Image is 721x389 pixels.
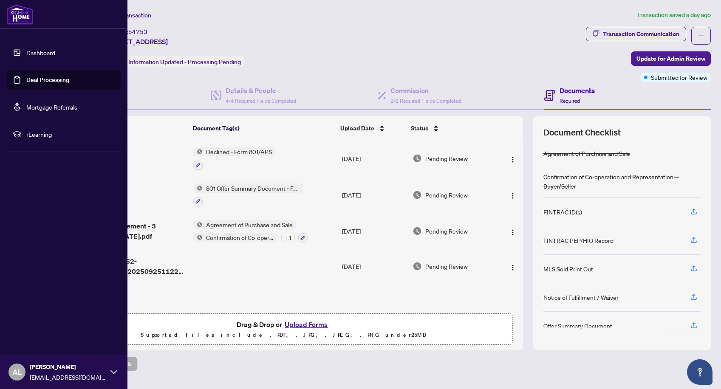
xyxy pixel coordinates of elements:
[543,321,612,330] div: Offer Summary Document
[543,236,614,245] div: FINTRAC PEP/HIO Record
[226,98,296,104] span: 4/4 Required Fields Completed
[543,293,619,302] div: Notice of Fulfillment / Waiver
[193,220,308,243] button: Status IconAgreement of Purchase and SaleStatus IconConfirmation of Co-operation and Representati...
[203,183,303,193] span: 801 Offer Summary Document - For use with Agreement of Purchase and Sale
[128,58,241,66] span: Information Updated - Processing Pending
[509,229,516,236] img: Logo
[506,188,520,202] button: Logo
[193,147,203,156] img: Status Icon
[193,220,203,229] img: Status Icon
[339,177,410,213] td: [DATE]
[26,103,77,111] a: Mortgage Referrals
[193,183,303,206] button: Status Icon801 Offer Summary Document - For use with Agreement of Purchase and Sale
[687,359,713,385] button: Open asap
[506,152,520,165] button: Logo
[189,116,337,140] th: Document Tag(s)
[390,98,461,104] span: 2/2 Required Fields Completed
[425,226,468,236] span: Pending Review
[226,85,296,96] h4: Details & People
[79,256,187,276] span: 1758820012662-DonmillsBranch20250925112244.pdf
[60,330,507,340] p: Supported files include .PDF, .JPG, .JPEG, .PNG under 25 MB
[237,319,330,330] span: Drag & Drop or
[407,116,495,140] th: Status
[425,190,468,200] span: Pending Review
[636,52,705,65] span: Update for Admin Review
[543,149,630,158] div: Agreement of Purchase and Sale
[339,213,410,250] td: [DATE]
[30,362,106,372] span: [PERSON_NAME]
[509,264,516,271] img: Logo
[698,33,704,39] span: ellipsis
[603,27,679,41] div: Transaction Communication
[203,147,275,156] span: Declined - Form 801/APS
[75,116,189,140] th: (4) File Name
[193,183,203,193] img: Status Icon
[193,233,203,242] img: Status Icon
[413,262,422,271] img: Document Status
[55,314,512,345] span: Drag & Drop orUpload FormsSupported files include .PDF, .JPG, .JPEG, .PNG under25MB
[637,10,711,20] article: Transaction saved a day ago
[543,207,582,217] div: FINTRAC ID(s)
[106,11,151,19] span: View Transaction
[560,98,580,104] span: Required
[425,154,468,163] span: Pending Review
[105,56,244,68] div: Status:
[203,220,296,229] span: Agreement of Purchase and Sale
[586,27,686,41] button: Transaction Communication
[30,372,106,382] span: [EMAIL_ADDRESS][DOMAIN_NAME]
[631,51,711,66] button: Update for Admin Review
[543,172,701,191] div: Confirmation of Co-operation and Representation—Buyer/Seller
[105,37,168,47] span: [STREET_ADDRESS]
[339,249,410,283] td: [DATE]
[506,259,520,273] button: Logo
[506,224,520,238] button: Logo
[12,366,22,378] span: AL
[509,156,516,163] img: Logo
[337,116,407,140] th: Upload Date
[26,130,115,139] span: rLearning
[340,124,374,133] span: Upload Date
[193,147,275,170] button: Status IconDeclined - Form 801/APS
[413,190,422,200] img: Document Status
[281,233,295,242] div: + 1
[413,154,422,163] img: Document Status
[543,264,593,273] div: MLS Sold Print Out
[413,226,422,236] img: Document Status
[79,221,187,241] span: Accepted Agreement - 3 Glendower - [DATE].pdf
[26,49,55,56] a: Dashboard
[411,124,428,133] span: Status
[651,73,707,82] span: Submitted for Review
[560,85,595,96] h4: Documents
[128,28,147,36] span: 54753
[7,4,33,25] img: logo
[509,192,516,199] img: Logo
[26,76,69,84] a: Deal Processing
[390,85,461,96] h4: Commission
[425,262,468,271] span: Pending Review
[282,319,330,330] button: Upload Forms
[203,233,278,242] span: Confirmation of Co-operation and Representation—Buyer/Seller
[339,140,410,177] td: [DATE]
[543,127,621,138] span: Document Checklist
